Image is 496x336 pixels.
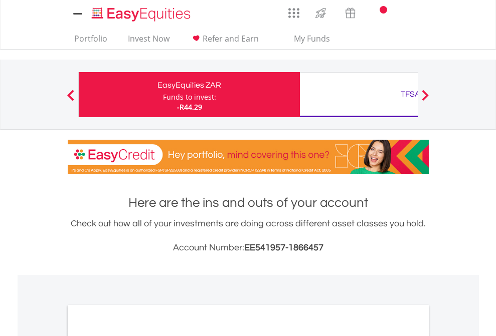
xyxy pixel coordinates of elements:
img: thrive-v2.svg [312,5,329,21]
h3: Account Number: [68,241,429,255]
button: Next [415,95,435,105]
a: Home page [88,3,195,23]
span: -R44.29 [177,102,202,112]
img: grid-menu-icon.svg [288,8,299,19]
div: Check out how all of your investments are doing across different asset classes you hold. [68,217,429,255]
a: Refer and Earn [186,34,263,49]
a: Portfolio [70,34,111,49]
div: EasyEquities ZAR [85,78,294,92]
span: EE541957-1866457 [244,243,323,252]
a: Vouchers [336,3,365,21]
span: Refer and Earn [203,33,259,44]
a: Notifications [365,3,391,23]
div: Funds to invest: [163,92,216,102]
a: Invest Now [124,34,174,49]
img: EasyCredit Promotion Banner [68,140,429,174]
a: My Profile [416,3,442,25]
img: EasyEquities_Logo.png [90,6,195,23]
button: Previous [61,95,81,105]
img: vouchers-v2.svg [342,5,359,21]
a: AppsGrid [282,3,306,19]
span: My Funds [279,32,345,45]
a: FAQ's and Support [391,3,416,23]
h1: Here are the ins and outs of your account [68,194,429,212]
